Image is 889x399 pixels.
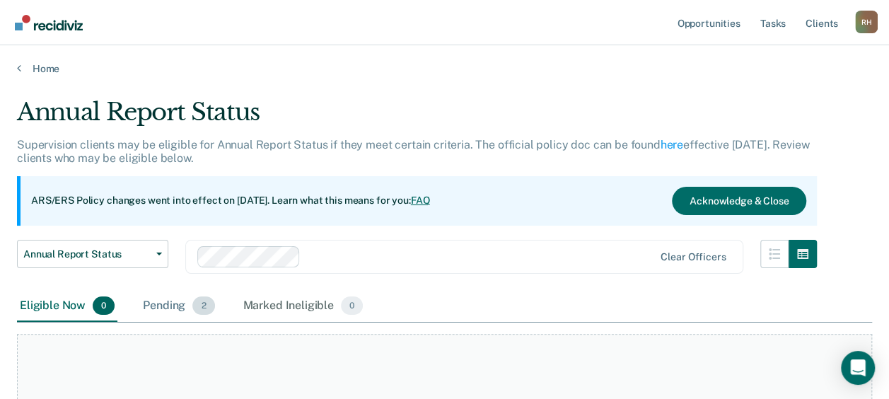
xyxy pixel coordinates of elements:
[15,15,83,30] img: Recidiviz
[341,296,363,315] span: 0
[17,62,872,75] a: Home
[192,296,214,315] span: 2
[841,351,875,385] div: Open Intercom Messenger
[17,240,168,268] button: Annual Report Status
[661,251,726,263] div: Clear officers
[31,194,430,208] p: ARS/ERS Policy changes went into effect on [DATE]. Learn what this means for you:
[17,291,117,322] div: Eligible Now0
[17,98,817,138] div: Annual Report Status
[17,138,809,165] p: Supervision clients may be eligible for Annual Report Status if they meet certain criteria. The o...
[411,195,431,206] a: FAQ
[855,11,878,33] button: Profile dropdown button
[23,248,151,260] span: Annual Report Status
[661,138,683,151] a: here
[855,11,878,33] div: R H
[140,291,217,322] div: Pending2
[672,187,806,215] button: Acknowledge & Close
[240,291,366,322] div: Marked Ineligible0
[93,296,115,315] span: 0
